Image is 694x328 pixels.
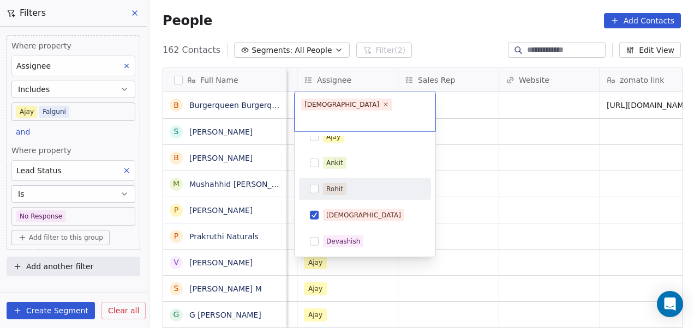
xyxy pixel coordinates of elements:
div: Ankit [326,158,343,168]
div: Ajay [326,132,340,142]
div: [DEMOGRAPHIC_DATA] [304,100,379,110]
div: Devashish [326,236,360,246]
div: [DEMOGRAPHIC_DATA] [326,210,401,220]
div: Rohit [326,184,343,194]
